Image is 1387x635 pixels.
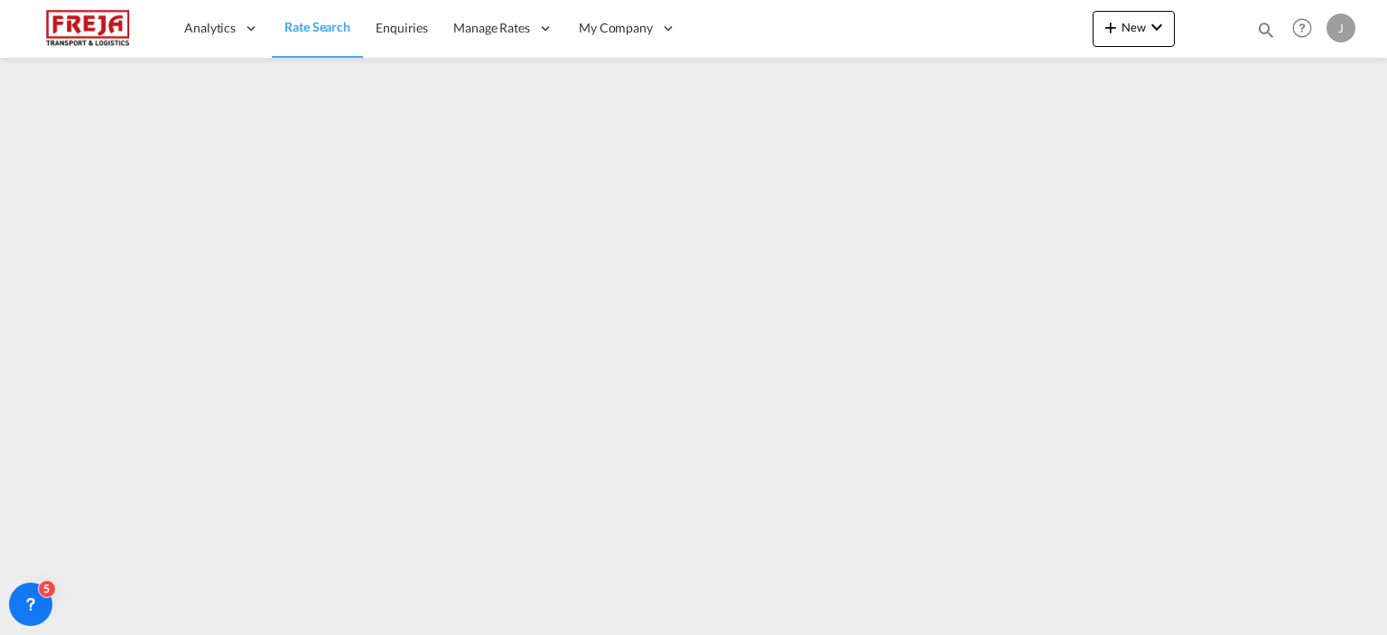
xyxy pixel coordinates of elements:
[1146,16,1168,38] md-icon: icon-chevron-down
[284,19,350,34] span: Rate Search
[1326,14,1355,42] div: J
[453,19,530,37] span: Manage Rates
[1093,11,1175,47] button: icon-plus 400-fgNewicon-chevron-down
[1256,20,1276,40] md-icon: icon-magnify
[1287,13,1317,43] span: Help
[1287,13,1326,45] div: Help
[27,8,149,49] img: 586607c025bf11f083711d99603023e7.png
[1100,16,1122,38] md-icon: icon-plus 400-fg
[376,20,428,35] span: Enquiries
[184,19,236,37] span: Analytics
[579,19,653,37] span: My Company
[1100,20,1168,34] span: New
[1256,20,1276,47] div: icon-magnify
